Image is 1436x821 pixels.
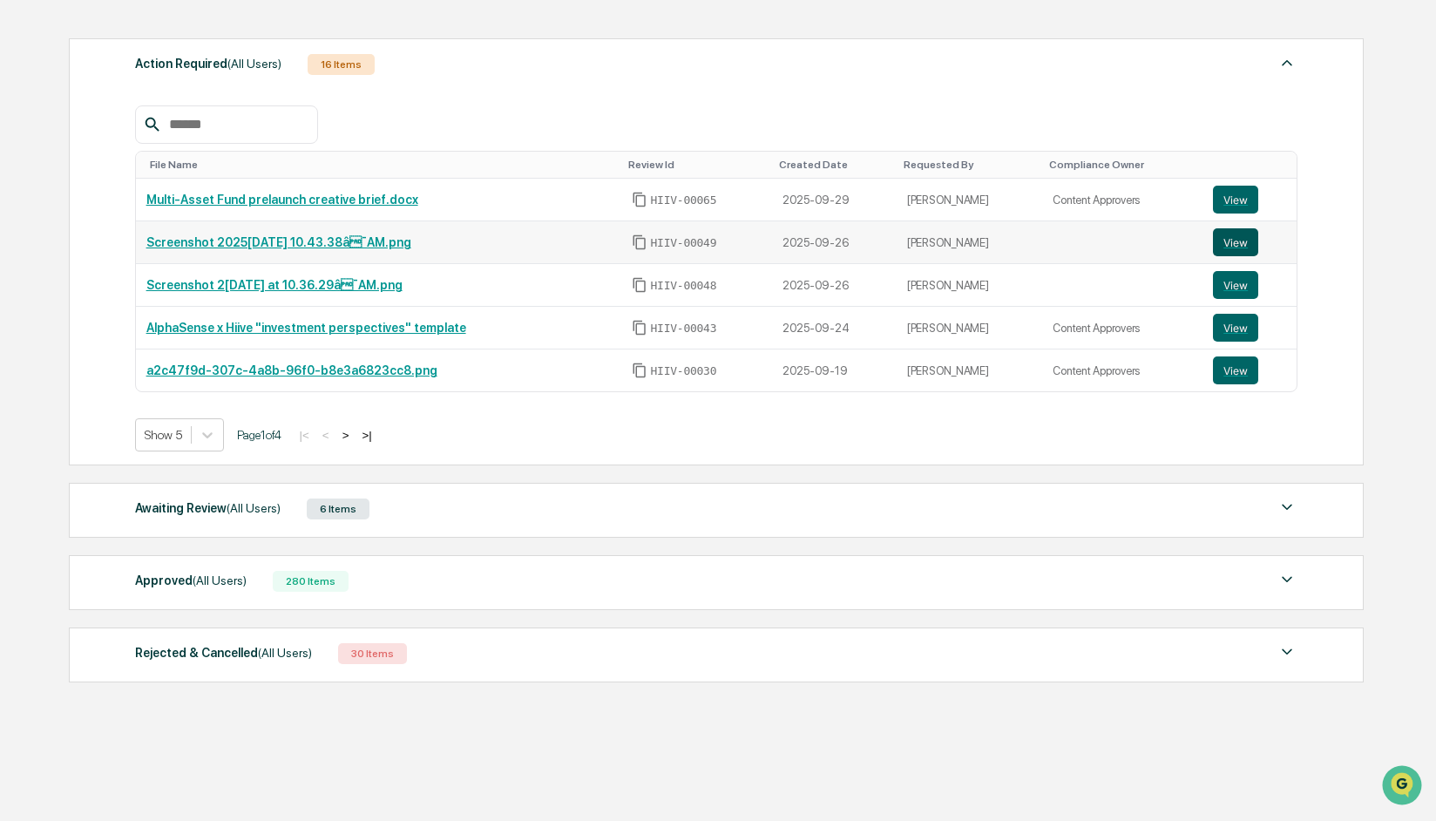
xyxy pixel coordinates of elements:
span: (All Users) [193,573,247,587]
a: View [1213,314,1286,342]
span: HIIV-00048 [651,279,717,293]
div: Toggle SortBy [1216,159,1290,171]
a: View [1213,186,1286,214]
button: View [1213,186,1258,214]
span: HIIV-00043 [651,322,717,336]
img: caret [1277,641,1297,662]
td: 2025-09-24 [772,307,897,349]
button: >| [356,428,376,443]
div: Toggle SortBy [628,159,765,171]
a: View [1213,228,1286,256]
button: < [317,428,335,443]
div: 16 Items [308,54,375,75]
a: Powered byPylon [123,295,211,309]
div: Approved [135,569,247,592]
span: (All Users) [227,501,281,515]
span: (All Users) [227,57,281,71]
img: caret [1277,569,1297,590]
span: Copy Id [632,363,647,378]
span: HIIV-00065 [651,193,717,207]
div: Awaiting Review [135,497,281,519]
span: Copy Id [632,192,647,207]
div: Toggle SortBy [904,159,1036,171]
a: 🔎Data Lookup [10,246,117,277]
span: Attestations [144,220,216,237]
a: Screenshot 2[DATE] at 10.36.29â¯AM.png [146,278,403,292]
a: 🖐️Preclearance [10,213,119,244]
button: |< [295,428,315,443]
div: Action Required [135,52,281,75]
span: Preclearance [35,220,112,237]
td: 2025-09-26 [772,221,897,264]
button: Start new chat [296,139,317,159]
a: View [1213,356,1286,384]
td: Content Approvers [1042,349,1202,391]
a: a2c47f9d-307c-4a8b-96f0-b8e3a6823cc8.png [146,363,437,377]
div: Toggle SortBy [1049,159,1196,171]
button: View [1213,271,1258,299]
span: HIIV-00049 [651,236,717,250]
td: 2025-09-29 [772,179,897,221]
td: [PERSON_NAME] [897,179,1043,221]
span: HIIV-00030 [651,364,717,378]
img: 1746055101610-c473b297-6a78-478c-a979-82029cc54cd1 [17,133,49,165]
span: Pylon [173,295,211,309]
img: caret [1277,52,1297,73]
img: caret [1277,497,1297,518]
span: Copy Id [632,320,647,336]
div: Toggle SortBy [779,159,890,171]
p: How can we help? [17,37,317,64]
button: View [1213,228,1258,256]
td: Content Approvers [1042,179,1202,221]
td: [PERSON_NAME] [897,307,1043,349]
button: View [1213,356,1258,384]
td: Content Approvers [1042,307,1202,349]
div: 6 Items [307,499,369,519]
div: Start new chat [59,133,286,151]
span: (All Users) [258,646,312,660]
a: Multi-Asset Fund prelaunch creative brief.docx [146,193,418,207]
div: 🖐️ [17,221,31,235]
td: 2025-09-19 [772,349,897,391]
button: View [1213,314,1258,342]
td: [PERSON_NAME] [897,264,1043,307]
div: 🔎 [17,254,31,268]
iframe: Open customer support [1380,763,1427,811]
a: 🗄️Attestations [119,213,223,244]
div: We're available if you need us! [59,151,220,165]
button: > [337,428,355,443]
a: Screenshot 2025[DATE] 10.43.38â¯AM.png [146,235,411,249]
span: Data Lookup [35,253,110,270]
div: Rejected & Cancelled [135,641,312,664]
div: 280 Items [273,571,349,592]
div: 30 Items [338,643,407,664]
td: [PERSON_NAME] [897,221,1043,264]
div: 🗄️ [126,221,140,235]
a: View [1213,271,1286,299]
div: Toggle SortBy [150,159,614,171]
span: Copy Id [632,277,647,293]
span: Page 1 of 4 [237,428,281,442]
span: Copy Id [632,234,647,250]
td: 2025-09-26 [772,264,897,307]
td: [PERSON_NAME] [897,349,1043,391]
a: AlphaSense x Hiive "investment perspectives" template [146,321,466,335]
